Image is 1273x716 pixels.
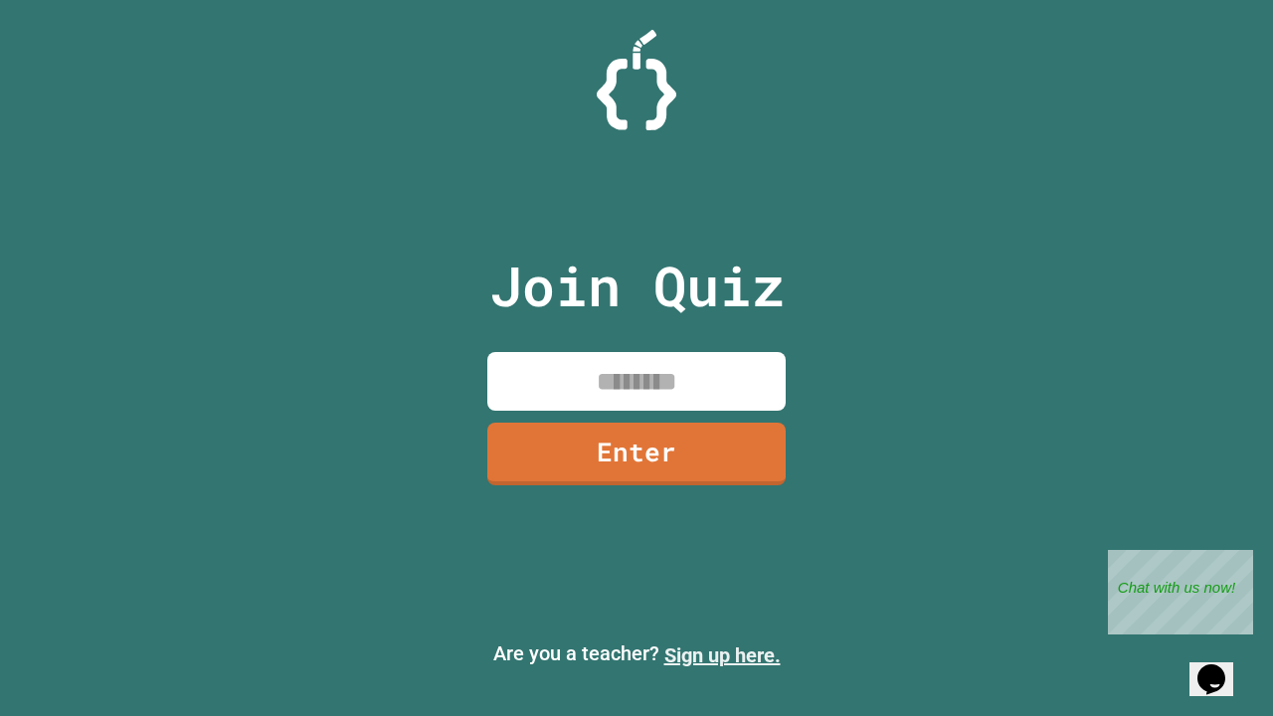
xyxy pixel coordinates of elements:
a: Enter [487,423,786,485]
p: Join Quiz [489,245,785,327]
img: Logo.svg [597,30,676,130]
iframe: chat widget [1108,550,1253,634]
p: Are you a teacher? [16,638,1257,670]
iframe: chat widget [1189,636,1253,696]
a: Sign up here. [664,643,781,667]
